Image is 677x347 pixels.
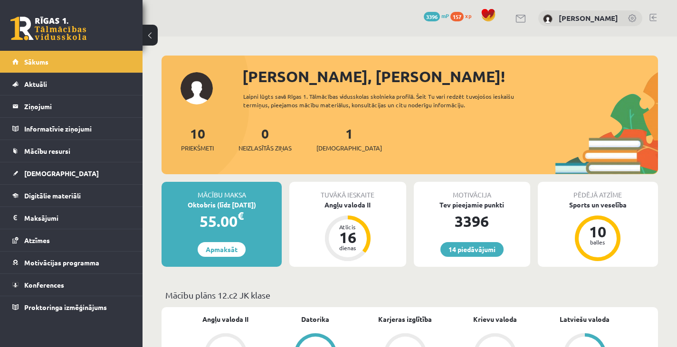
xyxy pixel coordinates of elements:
[162,210,282,233] div: 55.00
[24,147,70,155] span: Mācību resursi
[242,65,658,88] div: [PERSON_NAME], [PERSON_NAME]!
[181,143,214,153] span: Priekšmeti
[559,13,618,23] a: [PERSON_NAME]
[162,200,282,210] div: Oktobris (līdz [DATE])
[12,162,131,184] a: [DEMOGRAPHIC_DATA]
[165,289,654,301] p: Mācību plāns 12.c2 JK klase
[24,95,131,117] legend: Ziņojumi
[12,229,131,251] a: Atzīmes
[12,252,131,273] a: Motivācijas programma
[560,314,610,324] a: Latviešu valoda
[198,242,246,257] a: Apmaksāt
[334,230,362,245] div: 16
[583,224,612,239] div: 10
[12,296,131,318] a: Proktoringa izmēģinājums
[378,314,432,324] a: Karjeras izglītība
[12,51,131,73] a: Sākums
[414,200,530,210] div: Tev pieejamie punkti
[24,57,48,66] span: Sākums
[441,12,449,19] span: mP
[289,200,406,263] a: Angļu valoda II Atlicis 16 dienas
[538,182,658,200] div: Pēdējā atzīme
[12,274,131,296] a: Konferences
[450,12,464,21] span: 157
[10,17,86,40] a: Rīgas 1. Tālmācības vidusskola
[465,12,471,19] span: xp
[24,169,99,178] span: [DEMOGRAPHIC_DATA]
[12,185,131,206] a: Digitālie materiāli
[24,118,131,140] legend: Informatīvie ziņojumi
[238,143,292,153] span: Neizlasītās ziņas
[238,209,244,223] span: €
[334,245,362,251] div: dienas
[473,314,517,324] a: Krievu valoda
[289,182,406,200] div: Tuvākā ieskaite
[24,236,50,244] span: Atzīmes
[162,182,282,200] div: Mācību maksa
[316,143,382,153] span: [DEMOGRAPHIC_DATA]
[440,242,504,257] a: 14 piedāvājumi
[289,200,406,210] div: Angļu valoda II
[12,140,131,162] a: Mācību resursi
[24,303,107,311] span: Proktoringa izmēģinājums
[543,14,553,24] img: Nikoletta Nikolajenko
[24,80,47,88] span: Aktuāli
[538,200,658,210] div: Sports un veselība
[243,92,541,109] div: Laipni lūgts savā Rīgas 1. Tālmācības vidusskolas skolnieka profilā. Šeit Tu vari redzēt tuvojošo...
[12,118,131,140] a: Informatīvie ziņojumi
[24,258,99,267] span: Motivācijas programma
[202,314,248,324] a: Angļu valoda II
[334,224,362,230] div: Atlicis
[316,125,382,153] a: 1[DEMOGRAPHIC_DATA]
[414,182,530,200] div: Motivācija
[424,12,440,21] span: 3396
[538,200,658,263] a: Sports un veselība 10 balles
[24,207,131,229] legend: Maksājumi
[414,210,530,233] div: 3396
[424,12,449,19] a: 3396 mP
[12,73,131,95] a: Aktuāli
[583,239,612,245] div: balles
[301,314,329,324] a: Datorika
[12,207,131,229] a: Maksājumi
[24,281,64,289] span: Konferences
[238,125,292,153] a: 0Neizlasītās ziņas
[450,12,476,19] a: 157 xp
[181,125,214,153] a: 10Priekšmeti
[12,95,131,117] a: Ziņojumi
[24,191,81,200] span: Digitālie materiāli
